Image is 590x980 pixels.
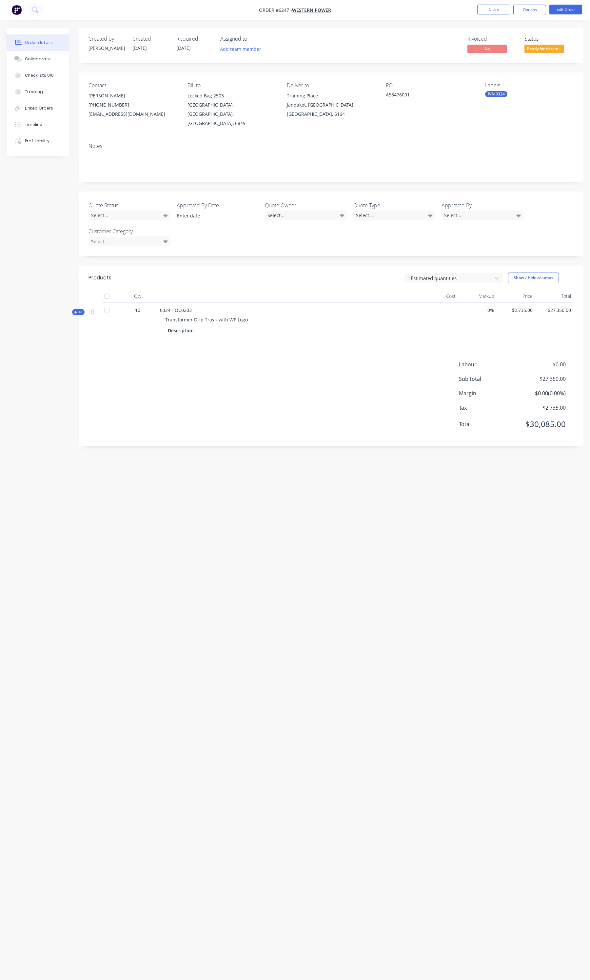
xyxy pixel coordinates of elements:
span: [DATE] [176,45,191,51]
button: Add team member [220,45,265,53]
div: PO [386,82,474,89]
div: P/N 0324 [485,91,507,97]
div: Locked Bag 2503[GEOGRAPHIC_DATA], [GEOGRAPHIC_DATA], [GEOGRAPHIC_DATA], 6849 [187,91,276,128]
span: 0324 - OC0203 [160,307,192,313]
div: Select... [88,211,170,220]
span: 10 [135,307,140,314]
span: Transformer Drip Tray - with WP Logo [165,316,248,323]
div: Select... [88,236,170,246]
span: $2,735.00 [499,307,533,314]
div: Qty [118,290,157,303]
div: Order details [25,40,53,46]
div: Status [524,36,574,42]
label: Quote Type [353,201,435,209]
button: Profitability [7,133,69,149]
div: Locked Bag 2503 [187,91,276,100]
span: $30,085.00 [517,418,566,430]
label: Customer Category [88,227,170,235]
div: [PERSON_NAME] [88,91,177,100]
button: Show / Hide columns [508,273,559,283]
div: Assigned to [220,36,286,42]
div: Checklists 0/0 [25,72,54,78]
div: A58476001 [386,91,468,100]
div: Training Place [287,91,375,100]
button: Close [477,5,510,14]
img: Factory [12,5,22,15]
div: Training PlaceJandakot, [GEOGRAPHIC_DATA], [GEOGRAPHIC_DATA], 6164 [287,91,375,119]
span: 0% [461,307,494,314]
span: Margin [459,389,517,397]
div: Labels [485,82,574,89]
div: Select... [265,211,347,220]
span: Labour [459,360,517,368]
label: Approved By Date [177,201,259,209]
div: Total [535,290,574,303]
div: Cost [420,290,458,303]
div: Notes [88,143,574,149]
div: Markup [458,290,497,303]
div: Collaborate [25,56,51,62]
span: $0.00 ( 0.00 %) [517,389,566,397]
span: Ready for Assem... [524,45,564,53]
label: Approved By [442,201,523,209]
input: Enter date [172,211,254,221]
a: Western Power [292,7,331,13]
div: Created by [88,36,125,42]
span: $2,735.00 [517,404,566,412]
div: Profitability [25,138,49,144]
div: Timeline [25,122,42,128]
div: Contact [88,82,177,89]
div: Select... [442,211,523,220]
div: Select... [353,211,435,220]
div: Linked Orders [25,105,53,111]
div: Price [497,290,535,303]
span: Total [459,420,517,428]
div: Bill to [187,82,276,89]
button: Collaborate [7,51,69,67]
div: Products [88,274,111,282]
span: Kit [74,310,83,315]
span: $27,350.00 [517,375,566,383]
span: Sub total [459,375,517,383]
div: [PHONE_NUMBER] [88,100,177,110]
div: [PERSON_NAME][PHONE_NUMBER][EMAIL_ADDRESS][DOMAIN_NAME] [88,91,177,119]
span: $0.00 [517,360,566,368]
span: $27,350.00 [538,307,571,314]
span: Order #6247 - [259,7,292,13]
div: Invoiced [467,36,517,42]
button: Order details [7,34,69,51]
div: [EMAIL_ADDRESS][DOMAIN_NAME] [88,110,177,119]
button: Tracking [7,84,69,100]
label: Quote Status [88,201,170,209]
div: Created [132,36,168,42]
button: Add team member [217,45,265,53]
div: Jandakot, [GEOGRAPHIC_DATA], [GEOGRAPHIC_DATA], 6164 [287,100,375,119]
span: No [467,45,507,53]
label: Quote Owner [265,201,347,209]
button: Kit [72,309,85,315]
div: Description [168,326,196,335]
span: Tax [459,404,517,412]
button: Checklists 0/0 [7,67,69,84]
div: [GEOGRAPHIC_DATA], [GEOGRAPHIC_DATA], [GEOGRAPHIC_DATA], 6849 [187,100,276,128]
div: [PERSON_NAME] [88,45,125,51]
div: Tracking [25,89,43,95]
button: Options [513,5,546,15]
div: Deliver to [287,82,375,89]
span: [DATE] [132,45,147,51]
button: Linked Orders [7,100,69,116]
button: Ready for Assem... [524,45,564,54]
button: Timeline [7,116,69,133]
button: Edit Order [549,5,582,14]
div: Required [176,36,212,42]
